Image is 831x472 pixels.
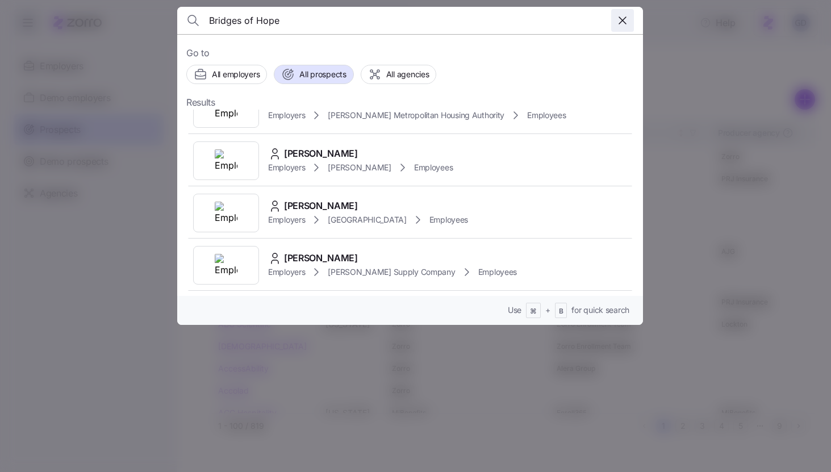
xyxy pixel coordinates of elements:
span: [GEOGRAPHIC_DATA] [328,214,406,225]
span: All prospects [299,69,346,80]
span: [PERSON_NAME] Metropolitan Housing Authority [328,110,504,121]
span: + [545,304,550,316]
span: Results [186,95,215,110]
img: Employer logo [215,149,237,172]
span: [PERSON_NAME] [284,199,358,213]
img: Employer logo [215,202,237,224]
span: Employers [268,266,305,278]
span: [PERSON_NAME] [284,251,358,265]
span: for quick search [571,304,629,316]
span: [PERSON_NAME] [284,147,358,161]
span: [PERSON_NAME] [328,162,391,173]
span: Employees [527,110,566,121]
img: Employer logo [215,254,237,277]
span: [PERSON_NAME] Supply Company [328,266,455,278]
span: Employers [268,214,305,225]
span: Go to [186,46,634,60]
span: Use [508,304,521,316]
span: Employees [429,214,468,225]
span: All agencies [386,69,429,80]
button: All prospects [274,65,353,84]
span: B [559,307,563,316]
span: Employees [478,266,517,278]
span: All employers [212,69,260,80]
span: Employees [414,162,453,173]
span: Employers [268,110,305,121]
button: All agencies [361,65,437,84]
button: All employers [186,65,267,84]
span: Employers [268,162,305,173]
span: ⌘ [530,307,537,316]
